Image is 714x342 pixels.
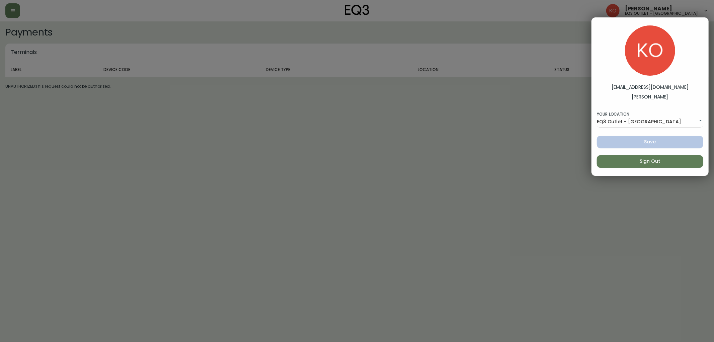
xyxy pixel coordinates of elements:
label: [EMAIL_ADDRESS][DOMAIN_NAME] [612,84,689,91]
button: Sign Out [597,155,703,168]
span: Sign Out [602,157,698,165]
img: 9beb5e5239b23ed26e0d832b1b8f6f2a [625,25,675,76]
label: [PERSON_NAME] [632,93,668,100]
div: EQ3 Outlet - [GEOGRAPHIC_DATA] [597,117,703,128]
